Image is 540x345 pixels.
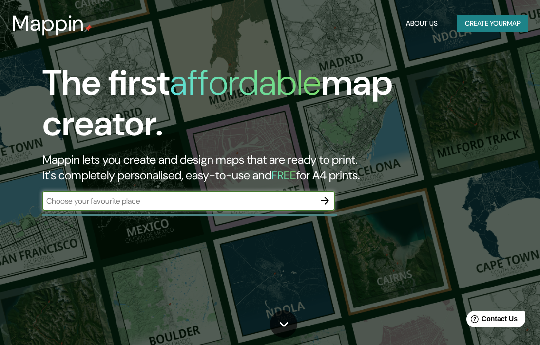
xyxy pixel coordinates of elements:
[84,24,92,32] img: mappin-pin
[42,62,474,152] h1: The first map creator.
[170,60,321,105] h1: affordable
[271,168,296,183] h5: FREE
[453,307,529,334] iframe: Help widget launcher
[457,15,528,33] button: Create yourmap
[42,152,474,183] h2: Mappin lets you create and design maps that are ready to print. It's completely personalised, eas...
[12,11,84,36] h3: Mappin
[42,195,315,207] input: Choose your favourite place
[402,15,442,33] button: About Us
